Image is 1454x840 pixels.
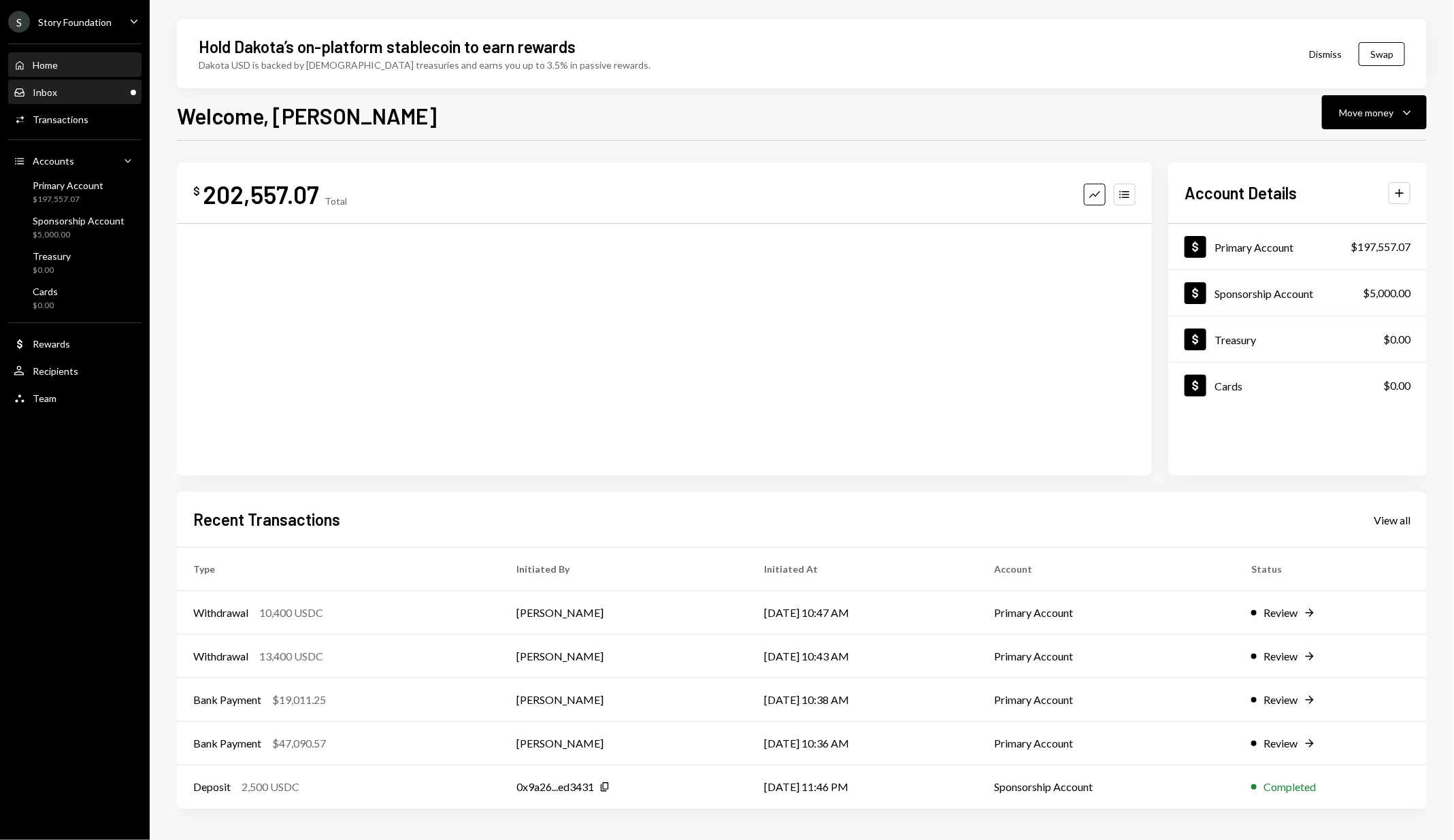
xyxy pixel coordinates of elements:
div: $197,557.07 [33,194,103,205]
div: Deposit [193,779,231,795]
th: Status [1235,548,1427,591]
td: [DATE] 10:36 AM [748,722,978,765]
div: Total [325,195,347,207]
div: Inbox [33,86,57,98]
div: Primary Account [33,180,103,191]
td: [DATE] 11:46 PM [748,765,978,809]
div: Transactions [33,114,88,125]
a: Primary Account$197,557.07 [1168,224,1427,269]
th: Initiated At [748,548,978,591]
h1: Welcome, [PERSON_NAME] [177,102,437,129]
h2: Account Details [1185,182,1297,204]
button: Dismiss [1292,38,1359,70]
div: Bank Payment [193,735,261,752]
div: Review [1263,735,1298,752]
div: $0.00 [1383,331,1410,348]
a: Sponsorship Account$5,000.00 [8,211,142,243]
div: View all [1374,514,1410,527]
div: $197,557.07 [1351,239,1410,255]
td: [DATE] 10:38 AM [748,678,978,722]
div: Withdrawal [193,648,248,665]
td: Primary Account [978,722,1236,765]
div: Move money [1339,105,1393,120]
a: Recipients [8,358,142,383]
div: Bank Payment [193,692,261,708]
div: Recipients [33,365,78,377]
div: Cards [1215,380,1242,392]
td: Sponsorship Account [978,765,1236,809]
a: Accounts [8,148,142,173]
td: Primary Account [978,635,1236,678]
div: $5,000.00 [33,229,125,241]
td: [PERSON_NAME] [500,678,748,722]
div: $0.00 [33,265,71,276]
a: Transactions [8,107,142,131]
div: Hold Dakota’s on-platform stablecoin to earn rewards [199,35,576,58]
th: Account [978,548,1236,591]
a: Treasury$0.00 [8,246,142,279]
div: $0.00 [33,300,58,312]
a: Sponsorship Account$5,000.00 [1168,270,1427,316]
td: Primary Account [978,678,1236,722]
button: Swap [1359,42,1405,66]
a: Cards$0.00 [8,282,142,314]
div: Home [33,59,58,71]
td: [PERSON_NAME] [500,722,748,765]
a: Rewards [8,331,142,356]
td: [DATE] 10:43 AM [748,635,978,678]
div: Review [1263,692,1298,708]
div: Treasury [33,250,71,262]
button: Move money [1322,95,1427,129]
div: 13,400 USDC [259,648,323,665]
a: Treasury$0.00 [1168,316,1427,362]
td: [DATE] 10:47 AM [748,591,978,635]
a: Home [8,52,142,77]
div: Sponsorship Account [33,215,125,226]
div: Team [33,392,56,404]
div: 10,400 USDC [259,605,323,621]
div: Sponsorship Account [1215,287,1313,300]
div: Completed [1263,779,1316,795]
a: Team [8,386,142,410]
a: Cards$0.00 [1168,363,1427,408]
td: Primary Account [978,591,1236,635]
h2: Recent Transactions [193,508,340,531]
div: 2,500 USDC [242,779,299,795]
a: Primary Account$197,557.07 [8,175,142,208]
div: $ [193,184,200,198]
div: $47,090.57 [272,735,326,752]
div: Withdrawal [193,605,248,621]
td: [PERSON_NAME] [500,635,748,678]
div: $0.00 [1383,377,1410,394]
th: Initiated By [500,548,748,591]
div: Review [1263,605,1298,621]
a: Inbox [8,80,142,104]
div: S [8,11,30,33]
td: [PERSON_NAME] [500,591,748,635]
div: Review [1263,648,1298,665]
div: Story Foundation [38,16,112,28]
div: 0x9a26...ed3431 [516,779,594,795]
th: Type [177,548,500,591]
div: 202,557.07 [203,179,319,209]
div: Cards [33,286,58,297]
div: Treasury [1215,333,1256,346]
div: Dakota USD is backed by [DEMOGRAPHIC_DATA] treasuries and earns you up to 3.5% in passive rewards. [199,58,650,72]
div: Accounts [33,155,74,167]
div: $5,000.00 [1363,285,1410,301]
a: View all [1374,512,1410,527]
div: Primary Account [1215,241,1293,254]
div: Rewards [33,338,70,350]
div: $19,011.25 [272,692,326,708]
